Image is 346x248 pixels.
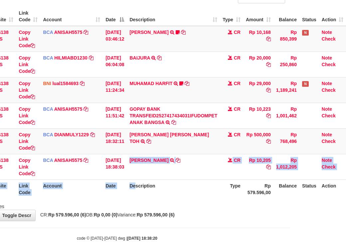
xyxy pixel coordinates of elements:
th: Date: activate to sort column descending [103,7,127,26]
span: CR: DB: Variance: [37,212,175,217]
th: Link Code: activate to sort column ascending [16,7,40,26]
span: CR [234,132,241,137]
td: [DATE] 03:46:12 [103,26,127,52]
a: Note [322,158,332,163]
td: [DATE] 11:51:42 [103,103,127,128]
td: Rp 10,168 [243,26,273,52]
strong: Rp 0,00 (0) [94,212,117,217]
small: code © [DATE]-[DATE] dwg | [77,236,157,241]
a: Copy CARINA OCTAVIA TOH to clipboard [146,139,151,144]
a: Copy INA PAUJANAH to clipboard [181,30,186,35]
a: Note [322,132,332,137]
span: Has Note [302,30,309,36]
td: Rp 20,000 [243,52,273,77]
span: BCA [43,106,53,112]
a: Copy Rp 20,000 to clipboard [266,62,271,67]
th: Date [103,180,127,198]
a: Copy Rp 10,223 to clipboard [266,113,271,118]
a: BAIJURA [129,55,150,61]
a: Copy Link Code [19,81,35,99]
a: Copy GOPAY BANK TRANSFEID2527417434031IFUDOMPET ANAK BANGSA to clipboard [171,120,176,125]
th: Type: activate to sort column ascending [220,7,243,26]
td: Rp 1,012,205 [273,154,299,180]
span: BCA [43,158,53,163]
td: [DATE] 06:04:08 [103,52,127,77]
a: [PERSON_NAME] [PERSON_NAME] TOH [129,132,209,144]
a: Copy Rp 10,168 to clipboard [266,36,271,42]
td: Rp 850,399 [273,26,299,52]
a: Copy Link Code [19,106,35,125]
td: Rp 768,496 [273,128,299,154]
a: Note [322,55,332,61]
th: Balance [273,180,299,198]
a: Copy BAIJURA to clipboard [157,55,162,61]
a: Check [322,87,336,93]
th: Description: activate to sort column ascending [127,7,220,26]
th: Rp 579.596,00 [243,180,273,198]
a: ANISAH5575 [54,158,83,163]
th: Account [40,180,103,198]
a: Check [322,62,336,67]
a: Copy Link Code [19,132,35,151]
a: HILMIABD1230 [54,55,87,61]
a: Copy Link Code [19,30,35,48]
span: Has Note [302,81,309,87]
td: [DATE] 18:32:11 [103,128,127,154]
a: Copy ANISAH5575 to clipboard [84,30,88,35]
a: Copy Rp 10,205 to clipboard [266,164,271,170]
a: Copy DIANMULY1229 to clipboard [90,132,95,137]
a: [PERSON_NAME] [129,158,168,163]
span: CR [234,55,241,61]
a: DIANMULY1229 [54,132,89,137]
a: Copy HILMIABD1230 to clipboard [89,55,93,61]
th: Balance [273,7,299,26]
span: BCA [43,30,53,35]
td: [DATE] 18:38:03 [103,154,127,180]
td: Rp 250,860 [273,52,299,77]
a: Note [322,106,332,112]
a: lual1584693 [52,81,79,86]
a: [PERSON_NAME] [129,30,168,35]
a: GOPAY BANK TRANSFEID2527417434031IFUDOMPET ANAK BANGSA [129,106,217,125]
a: Copy Link Code [19,55,35,74]
a: Check [322,36,336,42]
a: Copy MUHAMAD HARFIT to clipboard [185,81,189,86]
strong: [DATE] 18:38:20 [127,236,157,241]
span: BNI [43,81,51,86]
a: Note [322,30,332,35]
th: Description [127,180,220,198]
a: Copy Rp 29,000 to clipboard [266,87,271,93]
a: Copy ALVIN AGUSTI to clipboard [176,158,180,163]
a: Copy ANISAH5575 to clipboard [84,106,88,112]
span: CR [234,81,241,86]
th: Status [299,180,319,198]
th: Account: activate to sort column ascending [40,7,103,26]
th: Amount: activate to sort column ascending [243,7,273,26]
th: Link Code [16,180,40,198]
strong: Rp 579.596,00 (6) [48,212,86,217]
a: Copy lual1584693 to clipboard [80,81,85,86]
span: CR [234,106,241,112]
td: Rp 500,000 [243,128,273,154]
a: ANISAH5575 [54,30,83,35]
span: BCA [43,55,53,61]
strong: Rp 579.596,00 (6) [137,212,175,217]
td: Rp 10,205 [243,154,273,180]
td: Rp 29,000 [243,77,273,103]
a: Check [322,164,336,170]
td: Rp 10,223 [243,103,273,128]
span: BCA [43,132,53,137]
td: Rp 1,001,462 [273,103,299,128]
th: Type [220,180,243,198]
th: Status [299,7,319,26]
td: [DATE] 11:24:34 [103,77,127,103]
a: Copy Link Code [19,158,35,176]
a: Check [322,139,336,144]
a: Copy Rp 500,000 to clipboard [266,139,271,144]
a: Note [322,81,332,86]
span: CR [234,30,241,35]
a: Check [322,113,336,118]
a: MUHAMAD HARFIT [129,81,172,86]
a: ANISAH5575 [54,106,83,112]
a: Copy ANISAH5575 to clipboard [84,158,88,163]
